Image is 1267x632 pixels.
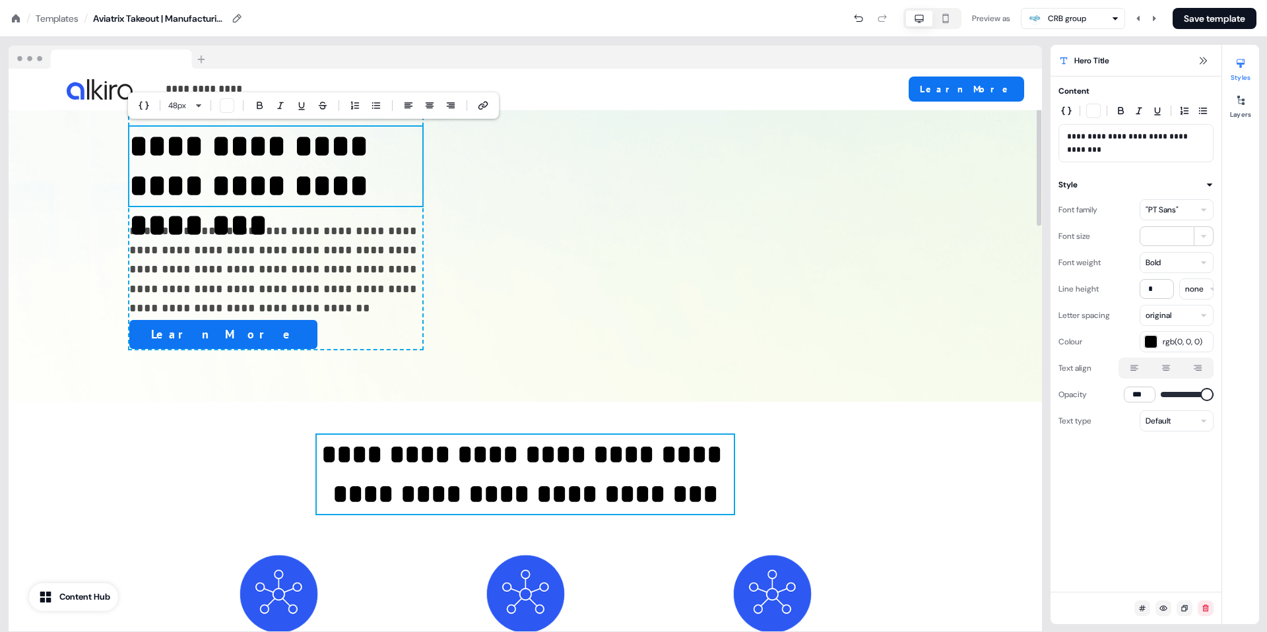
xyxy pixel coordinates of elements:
div: Font family [1058,199,1097,220]
button: CRB group [1021,8,1125,29]
button: rgb(0, 0, 0) [1140,331,1214,352]
button: Layers [1222,90,1259,119]
div: Letter spacing [1058,305,1110,326]
div: Content [1058,84,1089,98]
img: Image [67,79,133,100]
iframe: YouTube video player [5,5,434,256]
button: Content Hub [29,583,118,611]
button: "PT Sans" [1140,199,1214,220]
div: Preview as [972,12,1010,25]
div: Opacity [1058,384,1087,405]
div: Default [1146,414,1171,427]
div: Colour [1058,331,1082,352]
button: Save template [1173,8,1256,29]
div: Font weight [1058,252,1101,273]
span: 48 px [168,99,186,112]
button: Learn More [129,320,317,349]
div: "PT Sans" [1146,203,1179,216]
div: CRB group [1048,12,1086,25]
div: Bold [1146,256,1161,269]
div: Content Hub [59,590,110,604]
div: / [84,11,88,26]
div: Text align [1058,358,1091,379]
div: Text type [1058,410,1091,431]
button: Style [1058,178,1214,191]
div: original [1146,309,1171,322]
a: Templates [36,12,79,25]
div: Aviatrix Takeout | Manufacturing [93,12,225,25]
button: 48px [163,98,195,113]
div: Style [1058,178,1078,191]
div: / [26,11,30,26]
div: Learn More [129,320,422,349]
div: none [1185,282,1204,296]
span: rgb(0, 0, 0) [1163,335,1209,348]
span: Hero Title [1074,54,1109,67]
img: Browser topbar [9,46,211,69]
button: Styles [1222,53,1259,82]
div: Line height [1058,278,1099,300]
div: Font size [1058,226,1090,247]
button: Learn More [909,77,1024,102]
